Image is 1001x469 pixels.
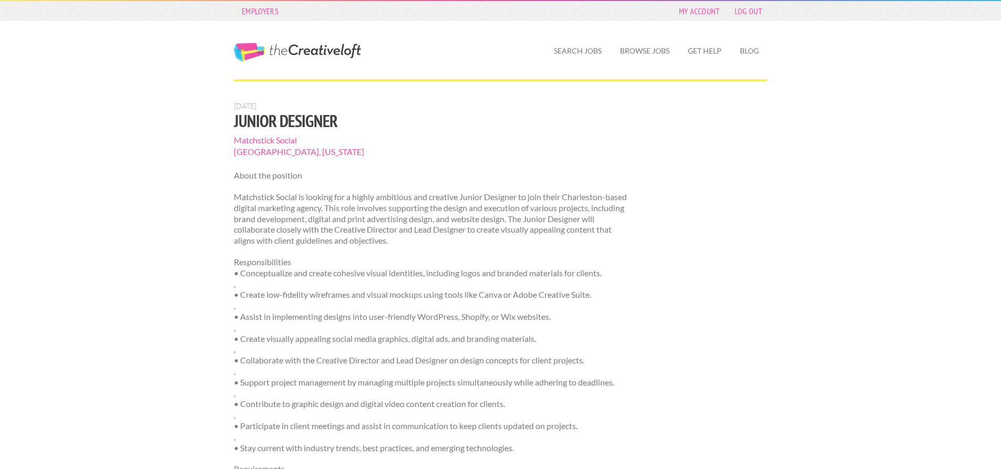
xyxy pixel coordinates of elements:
span: Matchstick Social [234,134,630,146]
a: Blog [731,39,767,63]
a: The Creative Loft [234,43,361,62]
h1: Junior Designer [234,111,630,130]
a: Browse Jobs [612,39,678,63]
p: Responsibilities • Conceptualize and create cohesive visual identities, including logos and brand... [234,257,630,453]
span: [DATE] [234,101,256,110]
a: Log Out [729,4,767,18]
a: Get Help [679,39,730,63]
span: [GEOGRAPHIC_DATA], [US_STATE] [234,146,630,158]
p: About the position [234,170,630,181]
a: Search Jobs [545,39,610,63]
a: Employers [236,4,284,18]
a: My Account [674,4,725,18]
p: Matchstick Social is looking for a highly ambitious and creative Junior Designer to join their Ch... [234,192,630,246]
